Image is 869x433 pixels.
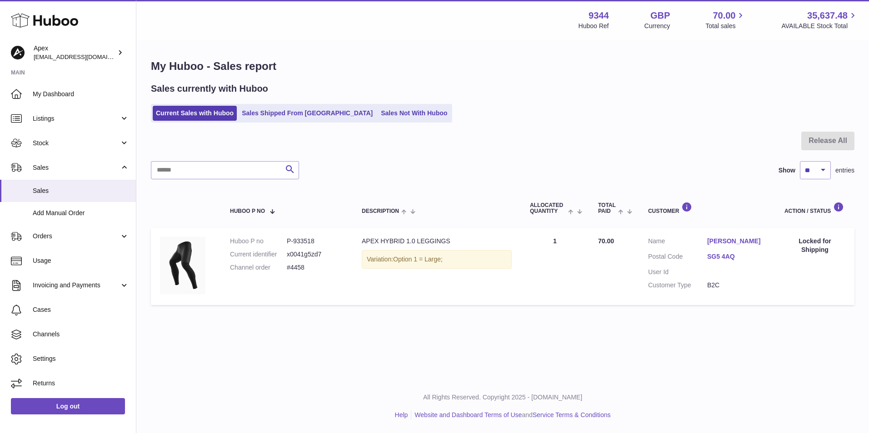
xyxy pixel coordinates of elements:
[33,163,120,172] span: Sales
[648,281,707,290] dt: Customer Type
[411,411,610,419] li: and
[34,44,115,61] div: Apex
[362,250,512,269] div: Variation:
[644,22,670,30] div: Currency
[33,305,129,314] span: Cases
[287,263,344,272] dd: #4458
[598,202,616,214] span: Total paid
[781,22,858,30] span: AVAILABLE Stock Total
[598,237,614,245] span: 70.00
[779,166,795,175] label: Show
[784,237,845,254] div: Locked for Shipping
[533,411,611,418] a: Service Terms & Conditions
[707,252,766,261] a: SG5 4AQ
[362,237,512,246] div: APEX HYBRID 1.0 LEGGINGS
[781,10,858,30] a: 35,637.48 AVAILABLE Stock Total
[579,22,609,30] div: Huboo Ref
[230,250,287,259] dt: Current identifier
[648,237,707,248] dt: Name
[707,281,766,290] dd: B2C
[153,106,237,121] a: Current Sales with Huboo
[713,10,735,22] span: 70.00
[160,237,205,294] img: ApexHYBRID1.0-ProductImage-v1_5915e8aa-7d03-4d67-80c2-de7adae83276.png
[33,90,129,98] span: My Dashboard
[230,263,287,272] dt: Channel order
[230,208,265,214] span: Huboo P no
[530,202,566,214] span: ALLOCATED Quantity
[650,10,670,22] strong: GBP
[521,228,589,305] td: 1
[33,354,129,363] span: Settings
[144,393,862,402] p: All Rights Reserved. Copyright 2025 - [DOMAIN_NAME]
[807,10,848,22] span: 35,637.48
[11,398,125,414] a: Log out
[648,252,707,263] dt: Postal Code
[33,187,129,195] span: Sales
[230,237,287,246] dt: Huboo P no
[239,106,376,121] a: Sales Shipped From [GEOGRAPHIC_DATA]
[33,139,120,148] span: Stock
[395,411,408,418] a: Help
[707,237,766,246] a: [PERSON_NAME]
[33,209,129,217] span: Add Manual Order
[287,237,344,246] dd: P-933518
[784,202,845,214] div: Action / Status
[705,10,746,30] a: 70.00 Total sales
[589,10,609,22] strong: 9344
[393,256,443,263] span: Option 1 = Large;
[34,53,134,60] span: [EMAIL_ADDRESS][DOMAIN_NAME]
[648,202,766,214] div: Customer
[378,106,450,121] a: Sales Not With Huboo
[287,250,344,259] dd: x0041g5zd7
[362,208,399,214] span: Description
[33,281,120,290] span: Invoicing and Payments
[33,256,129,265] span: Usage
[11,46,25,59] img: internalAdmin-9344@internal.huboo.com
[835,166,854,175] span: entries
[648,268,707,276] dt: User Id
[33,330,129,339] span: Channels
[33,379,129,388] span: Returns
[415,411,522,418] a: Website and Dashboard Terms of Use
[151,83,268,95] h2: Sales currently with Huboo
[151,59,854,74] h1: My Huboo - Sales report
[33,114,120,123] span: Listings
[705,22,746,30] span: Total sales
[33,232,120,241] span: Orders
